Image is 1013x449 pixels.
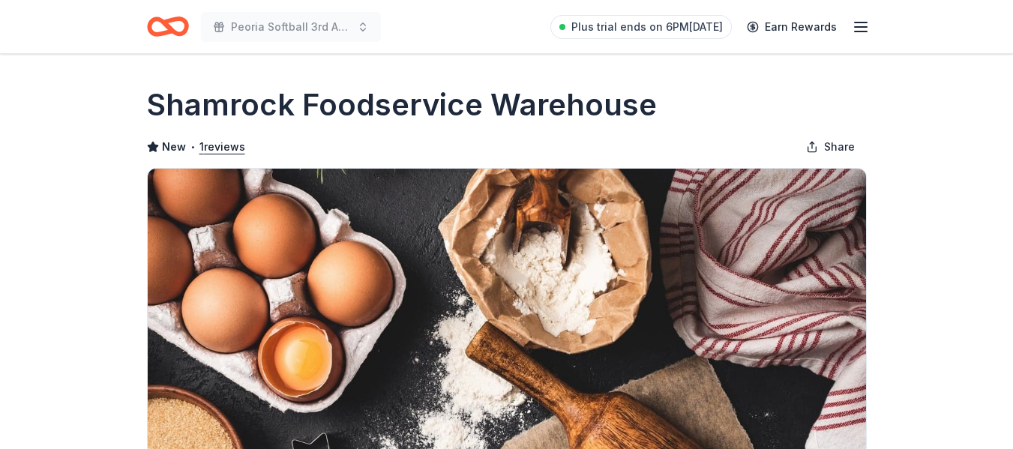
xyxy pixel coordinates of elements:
span: New [162,138,186,156]
a: Plus trial ends on 6PM[DATE] [550,15,732,39]
a: Home [147,9,189,44]
span: Share [824,138,855,156]
button: 1reviews [199,138,245,156]
span: Plus trial ends on 6PM[DATE] [571,18,723,36]
h1: Shamrock Foodservice Warehouse [147,84,657,126]
span: • [190,141,195,153]
button: Peoria Softball 3rd Annual Golf Tournament [201,12,381,42]
a: Earn Rewards [738,13,846,40]
button: Share [794,132,867,162]
span: Peoria Softball 3rd Annual Golf Tournament [231,18,351,36]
